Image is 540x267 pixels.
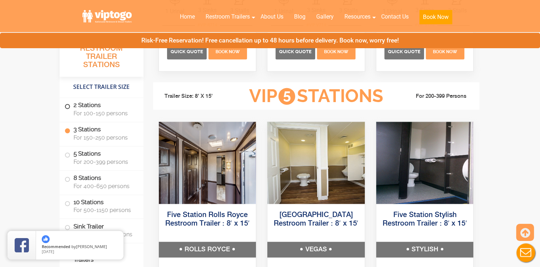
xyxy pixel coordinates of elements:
[267,242,365,257] h5: VEGAS
[425,48,465,55] a: Book Now
[74,134,135,141] span: For 150-250 persons
[159,242,256,257] h5: ROLLS ROYCE
[274,211,358,227] a: [GEOGRAPHIC_DATA] Restroom Trailer : 8′ x 15′
[311,9,339,25] a: Gallery
[74,207,135,213] span: For 500-1150 persons
[200,9,255,25] a: Restroom Trailers
[65,219,138,241] label: Sink Trailer
[74,110,135,117] span: For 100-150 persons
[76,244,107,249] span: [PERSON_NAME]
[74,158,135,165] span: For 200-399 persons
[376,9,414,25] a: Contact Us
[65,171,138,193] label: 8 Stations
[65,122,138,144] label: 3 Stations
[388,49,420,54] span: Quick Quote
[511,238,540,267] button: Live Chat
[207,48,248,55] a: Book Now
[65,146,138,168] label: 5 Stations
[60,34,143,77] h3: All Portable Restroom Trailer Stations
[42,249,54,254] span: [DATE]
[324,49,348,54] span: Book Now
[267,122,365,204] img: Full view of five station restroom trailer with two separate doors for men and women
[42,245,118,250] span: by
[42,235,50,243] img: thumbs up icon
[175,9,200,25] a: Home
[289,9,311,25] a: Blog
[42,244,70,249] span: Recommended
[255,9,289,25] a: About Us
[433,49,457,54] span: Book Now
[165,211,249,227] a: Five Station Rolls Royce Restroom Trailer : 8′ x 15′
[159,122,256,204] img: Full view of five station restroom trailer with two separate doors for men and women
[74,183,135,190] span: For 400-650 persons
[419,10,452,24] button: Book Now
[216,49,240,54] span: Book Now
[238,86,394,106] h3: VIP Stations
[414,9,458,29] a: Book Now
[376,122,474,204] img: Full view of five station restroom trailer with two separate doors for men and women
[171,49,203,54] span: Quick Quote
[376,242,474,257] h5: STYLISH
[65,195,138,217] label: 10 Stations
[15,238,29,252] img: Review Rating
[316,48,357,55] a: Book Now
[279,49,312,54] span: Quick Quote
[384,48,425,55] a: Quick Quote
[339,9,376,25] a: Resources
[394,92,474,101] li: For 200-399 Persons
[278,88,295,105] span: 5
[60,80,143,94] h4: Select Trailer Size
[383,211,467,227] a: Five Station Stylish Restroom Trailer : 8′ x 15′
[167,48,208,55] a: Quick Quote
[276,48,316,55] a: Quick Quote
[65,98,138,120] label: 2 Stations
[158,86,238,107] li: Trailer Size: 8' X 15'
